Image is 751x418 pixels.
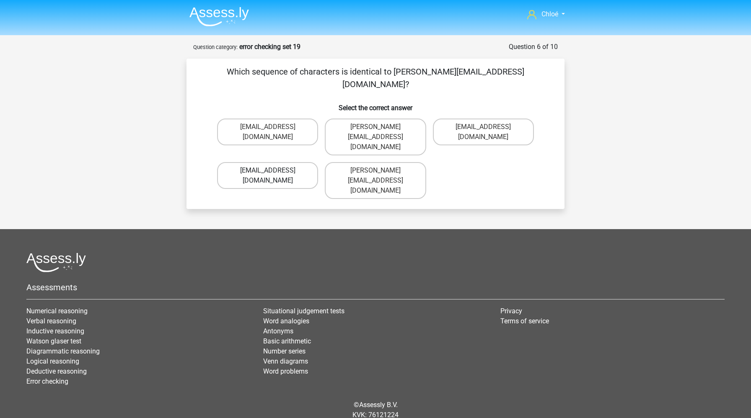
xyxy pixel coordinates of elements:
a: Number series [263,347,306,355]
a: Privacy [500,307,522,315]
a: Inductive reasoning [26,327,84,335]
small: Question category: [193,44,238,50]
a: Basic arithmetic [263,337,311,345]
label: [PERSON_NAME][EMAIL_ADDRESS][DOMAIN_NAME] [325,162,426,199]
a: Venn diagrams [263,357,308,365]
a: Antonyms [263,327,293,335]
label: [PERSON_NAME][EMAIL_ADDRESS][DOMAIN_NAME] [325,119,426,155]
label: [EMAIL_ADDRESS][DOMAIN_NAME] [217,119,318,145]
h6: Select the correct answer [200,97,551,112]
a: Error checking [26,377,68,385]
a: Verbal reasoning [26,317,76,325]
a: Word analogies [263,317,309,325]
span: Chloé [541,10,558,18]
a: Logical reasoning [26,357,79,365]
label: [EMAIL_ADDRESS][DOMAIN_NAME] [217,162,318,189]
p: Which sequence of characters is identical to [PERSON_NAME][EMAIL_ADDRESS][DOMAIN_NAME]? [200,65,551,90]
strong: error checking set 19 [239,43,300,51]
a: Deductive reasoning [26,367,87,375]
a: Chloé [524,9,568,19]
a: Terms of service [500,317,549,325]
img: Assessly [189,7,249,26]
h5: Assessments [26,282,725,292]
a: Numerical reasoning [26,307,88,315]
img: Assessly logo [26,253,86,272]
div: Question 6 of 10 [509,42,558,52]
a: Assessly B.V. [359,401,398,409]
a: Watson glaser test [26,337,81,345]
a: Situational judgement tests [263,307,344,315]
a: Diagrammatic reasoning [26,347,100,355]
label: [EMAIL_ADDRESS][DOMAIN_NAME] [433,119,534,145]
a: Word problems [263,367,308,375]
